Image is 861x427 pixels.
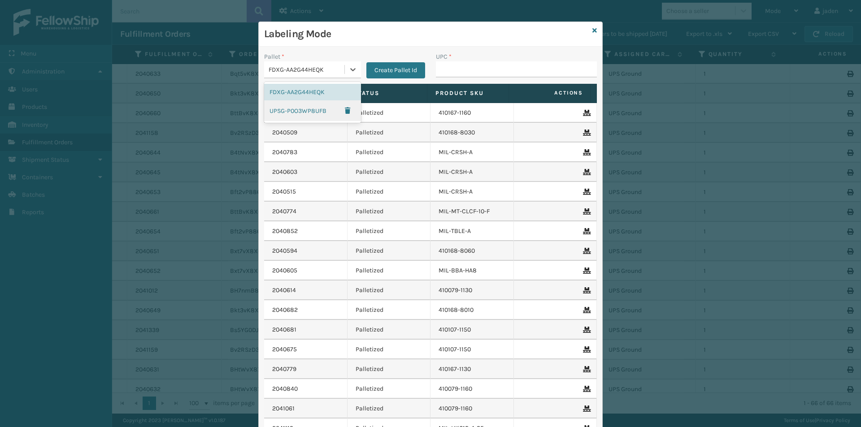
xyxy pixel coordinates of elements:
[272,384,298,393] a: 2040840
[354,89,419,97] label: Status
[272,227,298,236] a: 2040852
[272,345,297,354] a: 2040675
[430,142,514,162] td: MIL-CRSH-A
[348,182,431,202] td: Palletized
[264,27,589,41] h3: Labeling Mode
[272,168,297,177] a: 2040603
[583,110,588,116] i: Remove From Pallet
[430,123,514,142] td: 410168-8030
[264,52,284,61] label: Pallet
[272,207,296,216] a: 2040774
[436,52,452,61] label: UPC
[583,149,588,155] i: Remove From Pallet
[348,280,431,300] td: Palletized
[264,84,361,100] div: FDXG-AA2G44HEQK
[583,129,588,136] i: Remove From Pallet
[272,286,296,295] a: 2040614
[583,366,588,372] i: Remove From Pallet
[583,386,588,392] i: Remove From Pallet
[269,65,345,74] div: FDXG-AA2G44HEQK
[583,208,588,215] i: Remove From Pallet
[348,320,431,340] td: Palletized
[430,300,514,320] td: 410168-8010
[348,340,431,359] td: Palletized
[512,86,588,100] span: Actions
[583,228,588,234] i: Remove From Pallet
[272,325,296,334] a: 2040681
[348,300,431,320] td: Palletized
[430,162,514,182] td: MIL-CRSH-A
[348,202,431,221] td: Palletized
[348,142,431,162] td: Palletized
[430,202,514,221] td: MIL-MT-CLCF-10-F
[348,221,431,241] td: Palletized
[430,379,514,399] td: 410079-1160
[430,103,514,123] td: 410167-1160
[272,187,296,196] a: 2040515
[583,248,588,254] i: Remove From Pallet
[430,399,514,418] td: 410079-1160
[272,266,297,275] a: 2040605
[583,405,588,412] i: Remove From Pallet
[348,162,431,182] td: Palletized
[348,379,431,399] td: Palletized
[348,399,431,418] td: Palletized
[348,261,431,280] td: Palletized
[583,189,588,195] i: Remove From Pallet
[430,261,514,280] td: MIL-BBA-HA8
[272,404,295,413] a: 2041061
[583,346,588,353] i: Remove From Pallet
[272,246,297,255] a: 2040594
[264,100,361,121] div: UPSG-P0O3WP8UFB
[430,320,514,340] td: 410107-1150
[272,148,297,157] a: 2040783
[583,287,588,293] i: Remove From Pallet
[272,306,298,315] a: 2040682
[430,241,514,261] td: 410168-8060
[430,221,514,241] td: MIL-TBLE-A
[366,62,425,78] button: Create Pallet Id
[430,359,514,379] td: 410167-1130
[430,340,514,359] td: 410107-1150
[583,267,588,274] i: Remove From Pallet
[435,89,500,97] label: Product SKU
[348,123,431,142] td: Palletized
[583,169,588,175] i: Remove From Pallet
[348,241,431,261] td: Palletized
[272,365,296,374] a: 2040779
[348,103,431,123] td: Palletized
[348,359,431,379] td: Palletized
[272,128,297,137] a: 2040509
[583,307,588,313] i: Remove From Pallet
[583,327,588,333] i: Remove From Pallet
[430,182,514,202] td: MIL-CRSH-A
[430,280,514,300] td: 410079-1130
